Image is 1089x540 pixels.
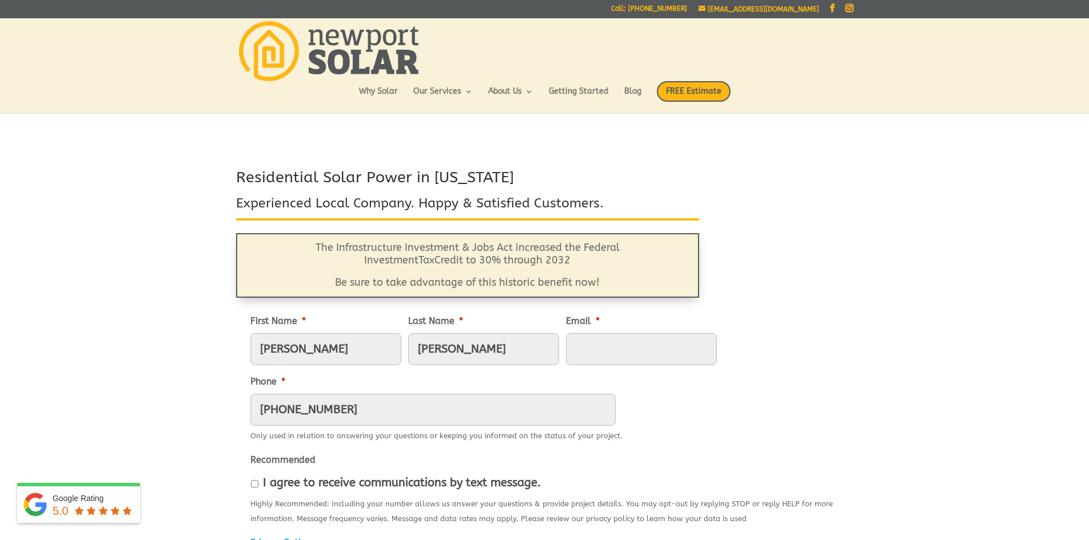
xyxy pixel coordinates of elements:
[549,87,609,107] a: Getting Started
[236,167,699,194] h2: Residential Solar Power in [US_STATE]
[418,254,434,266] span: Tax
[624,87,641,107] a: Blog
[239,21,418,81] img: Newport Solar | Solar Energy Optimized.
[265,242,670,277] p: The Infrastructure Investment & Jobs Act increased the Federal Investment Credit to 30% through 2032
[265,277,670,289] p: Be sure to take advantage of this historic benefit now!
[408,315,463,327] label: Last Name
[236,194,699,218] h3: Experienced Local Company. Happy & Satisfied Customers.
[611,5,687,17] a: Call: [PHONE_NUMBER]
[250,315,306,327] label: First Name
[413,87,473,107] a: Our Services
[657,81,731,102] span: FREE Estimate
[53,505,69,517] span: 5.0
[250,426,623,443] div: Only used in relation to answering your questions or keeping you informed on the status of your p...
[250,376,285,388] label: Phone
[488,87,533,107] a: About Us
[250,494,839,526] div: Highly Recommended: Including your number allows us answer your questions & provide project detai...
[566,315,600,327] label: Email
[250,454,316,466] label: Recommended
[699,5,819,13] a: [EMAIL_ADDRESS][DOMAIN_NAME]
[359,87,398,107] a: Why Solar
[53,493,134,504] div: Google Rating
[657,81,731,113] a: FREE Estimate
[263,477,541,489] label: I agree to receive communications by text message.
